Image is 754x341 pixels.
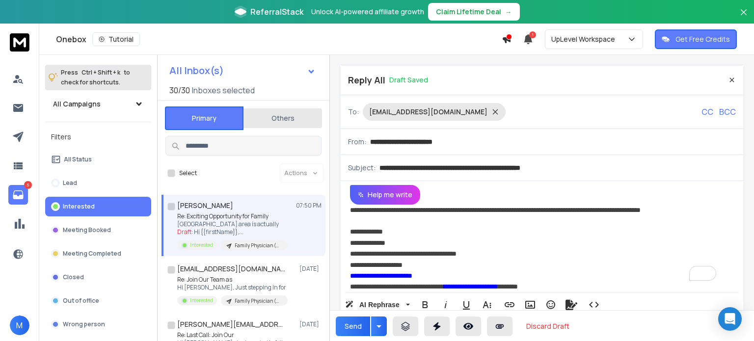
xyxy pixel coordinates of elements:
p: [EMAIL_ADDRESS][DOMAIN_NAME] [369,107,487,117]
p: From: [348,137,366,147]
p: Reply All [348,73,385,87]
button: All Campaigns [45,94,151,114]
button: Wrong person [45,315,151,334]
span: 30 / 30 [169,84,190,96]
p: Subject: [348,163,376,173]
button: Closed [45,267,151,287]
p: Hi [PERSON_NAME], Just stepping in for [177,284,288,291]
p: Re: Exciting Opportunity for Family [177,212,288,220]
button: All Inbox(s) [162,61,323,80]
p: Lead [63,179,77,187]
button: Send [336,316,370,336]
p: Interested [190,241,213,249]
button: Meeting Completed [45,244,151,263]
button: Close banner [737,6,750,29]
button: Italic (Ctrl+I) [436,295,455,315]
p: Out of office [63,297,99,305]
button: Code View [585,295,603,315]
p: Draft Saved [389,75,428,85]
p: CC [701,106,713,118]
button: Signature [562,295,581,315]
button: Meeting Booked [45,220,151,240]
p: Interested [190,297,213,304]
button: Insert Image (Ctrl+P) [521,295,539,315]
button: Out of office [45,291,151,311]
div: Open Intercom Messenger [718,307,742,331]
label: Select [179,169,197,177]
h1: [PERSON_NAME] [177,201,233,210]
span: AI Rephrase [357,301,402,309]
h1: All Inbox(s) [169,66,224,76]
p: Meeting Booked [63,226,111,234]
p: [DATE] [299,320,322,328]
button: Get Free Credits [655,29,737,49]
p: Press to check for shortcuts. [61,68,130,87]
button: M [10,315,29,335]
h3: Filters [45,130,151,144]
p: 6 [24,181,32,189]
button: All Status [45,150,151,169]
button: Insert Link (Ctrl+K) [500,295,519,315]
p: [DATE] [299,265,322,273]
button: Primary [165,106,243,130]
span: Ctrl + Shift + k [80,67,122,78]
button: Emoticons [541,295,560,315]
span: → [505,7,512,17]
span: 1 [529,31,536,38]
button: More Text [478,295,496,315]
p: [GEOGRAPHIC_DATA] area is actually [177,220,288,228]
p: UpLevel Workspace [551,34,619,44]
button: Interested [45,197,151,216]
div: Onebox [56,32,502,46]
h1: [EMAIL_ADDRESS][DOMAIN_NAME] [177,264,285,274]
button: Lead [45,173,151,193]
h1: All Campaigns [53,99,101,109]
button: Tutorial [92,32,140,46]
p: Unlock AI-powered affiliate growth [311,7,424,17]
a: 6 [8,185,28,205]
p: Interested [63,203,95,210]
p: Re: Last Call: Join Our [177,331,290,339]
span: ReferralStack [250,6,303,18]
p: Closed [63,273,84,281]
button: Help me write [350,185,420,205]
p: Get Free Credits [675,34,730,44]
button: Others [243,107,322,129]
p: Meeting Completed [63,250,121,258]
p: All Status [64,156,92,163]
h3: Inboxes selected [192,84,255,96]
div: To enrich screen reader interactions, please activate Accessibility in Grammarly extension settings [340,205,734,290]
p: Wrong person [63,320,105,328]
button: Bold (Ctrl+B) [416,295,434,315]
p: Family Physician (MA-0028) [235,297,282,305]
button: Claim Lifetime Deal→ [428,3,520,21]
p: Re: Join Our Team as [177,276,288,284]
p: BCC [719,106,736,118]
h1: [PERSON_NAME][EMAIL_ADDRESS][DOMAIN_NAME] [177,319,285,329]
p: Family Physician (MA-0028) [235,242,282,249]
button: AI Rephrase [343,295,412,315]
button: Discard Draft [518,316,577,336]
p: 07:50 PM [296,202,322,210]
p: To: [348,107,359,117]
button: Underline (Ctrl+U) [457,295,476,315]
span: Hi {{firstName}}, ... [194,228,243,236]
span: Draft: [177,228,193,236]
